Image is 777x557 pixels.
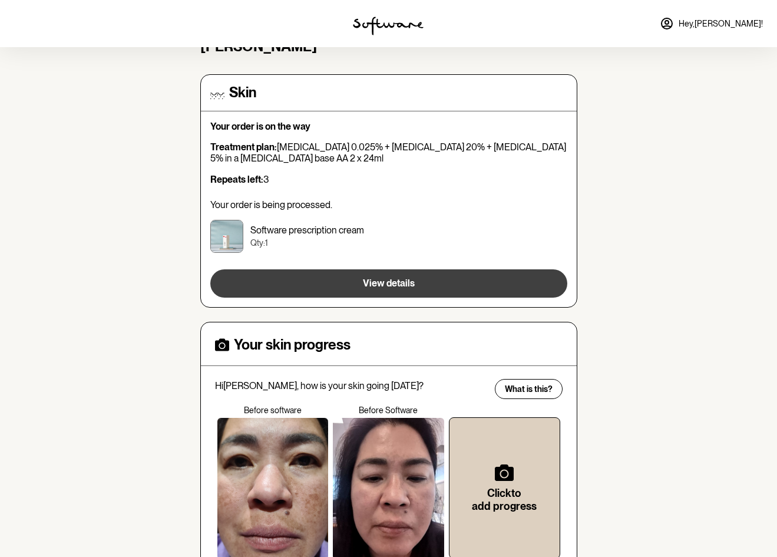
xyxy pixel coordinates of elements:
p: Your order is on the way [210,121,567,132]
h4: Your skin progress [234,337,351,354]
p: Software prescription cream [250,225,364,236]
a: Hey,[PERSON_NAME]! [653,9,770,38]
p: Before Software [330,406,447,416]
strong: Treatment plan: [210,141,277,153]
button: View details [210,269,567,298]
p: 3 [210,174,567,185]
p: Your order is being processed. [210,199,567,210]
p: Hi [PERSON_NAME] , how is your skin going [DATE]? [215,380,487,391]
span: View details [363,278,415,289]
h4: Skin [229,84,256,101]
p: Before software [215,406,331,416]
span: What is this? [505,384,553,394]
img: cktujnfao00003e5xv1847p5a.jpg [210,220,243,253]
button: What is this? [495,379,563,399]
strong: Repeats left: [210,174,263,185]
p: [MEDICAL_DATA] 0.025% + [MEDICAL_DATA] 20% + [MEDICAL_DATA] 5% in a [MEDICAL_DATA] base AA 2 x 24ml [210,141,567,164]
p: Qty: 1 [250,238,364,248]
img: software logo [353,17,424,35]
span: Hey, [PERSON_NAME] ! [679,19,763,29]
h6: Click to add progress [468,487,541,512]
